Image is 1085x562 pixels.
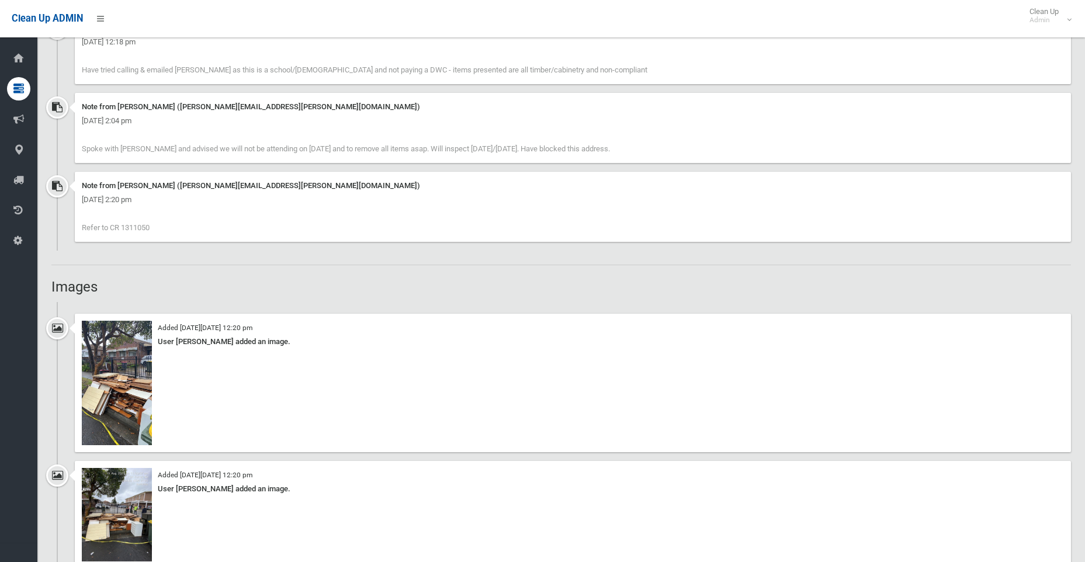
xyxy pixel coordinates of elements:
[82,321,152,445] img: 19c8c3a2-46b0-43dc-bb12-a5fe44bedcde.jpg
[12,13,83,24] span: Clean Up ADMIN
[51,279,1071,294] h2: Images
[82,65,647,74] span: Have tried calling & emailed [PERSON_NAME] as this is a school/[DEMOGRAPHIC_DATA] and not paying ...
[82,179,1064,193] div: Note from [PERSON_NAME] ([PERSON_NAME][EMAIL_ADDRESS][PERSON_NAME][DOMAIN_NAME])
[82,223,150,232] span: Refer to CR 1311050
[82,114,1064,128] div: [DATE] 2:04 pm
[1024,7,1070,25] span: Clean Up
[82,482,1064,496] div: User [PERSON_NAME] added an image.
[158,324,252,332] small: Added [DATE][DATE] 12:20 pm
[82,335,1064,349] div: User [PERSON_NAME] added an image.
[82,144,610,153] span: Spoke with [PERSON_NAME] and advised we will not be attending on [DATE] and to remove all items a...
[82,35,1064,49] div: [DATE] 12:18 pm
[1029,16,1059,25] small: Admin
[82,468,152,561] img: 2b8620b6-893e-46e1-9adb-c8e78a932e0d.jpg
[82,100,1064,114] div: Note from [PERSON_NAME] ([PERSON_NAME][EMAIL_ADDRESS][PERSON_NAME][DOMAIN_NAME])
[158,471,252,479] small: Added [DATE][DATE] 12:20 pm
[82,193,1064,207] div: [DATE] 2:20 pm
